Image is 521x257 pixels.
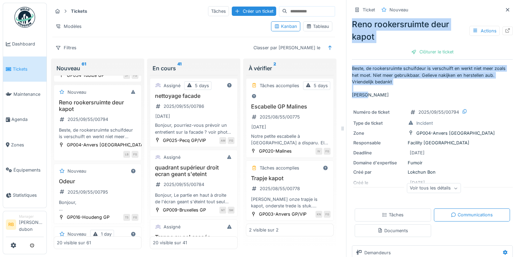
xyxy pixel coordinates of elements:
[6,219,16,230] li: RB
[164,154,180,161] div: Assigné
[416,130,495,136] div: GP004-Anvers [GEOGRAPHIC_DATA]
[353,109,405,115] div: Numéro de ticket
[3,157,46,183] a: Équipements
[353,120,405,126] div: Type de ticket
[228,137,235,144] div: FG
[164,181,204,188] div: 2025/09/55/00784
[363,7,375,13] div: Ticket
[260,185,300,192] div: 2025/08/55/00778
[67,142,145,148] div: GP004-Anvers [GEOGRAPHIC_DATA]
[324,148,331,155] div: FG
[19,214,44,219] div: Manager
[353,160,405,166] div: Domaine d'expertise
[14,7,35,28] img: Badge_color-CXgf-gQk.svg
[407,183,461,193] div: Voir tous les détails
[164,82,180,89] div: Assigné
[123,72,130,79] div: JF
[249,133,331,146] div: Notre petite escabelle à [GEOGRAPHIC_DATA] a disparu. Elle a probablement été emportée par quelqu...
[67,89,86,95] div: Nouveau
[195,82,209,89] div: 5 days
[68,8,90,14] strong: Tickets
[3,31,46,56] a: Dashboard
[13,167,44,173] span: Équipements
[249,103,331,110] h3: Escabelle GP Malines
[353,169,405,175] div: Créé par
[451,212,493,218] div: Communications
[153,239,187,246] div: 20 visible sur 41
[249,175,331,182] h3: Trapje kapot
[57,127,138,140] div: Beste, de rookersruimte schuifdeur is verschuift en werkt niet meer zoals het moet. Niet meer geb...
[315,148,322,155] div: IV
[163,207,206,213] div: GP009-Bruxelles GP
[153,93,235,99] h3: nettoyage facade
[13,192,44,198] span: Statistiques
[155,113,170,120] div: [DATE]
[67,116,108,123] div: 2025/09/55/00794
[3,56,46,82] a: Tickets
[3,82,46,107] a: Maintenance
[418,109,459,115] div: 2025/09/55/00794
[11,116,44,123] span: Agenda
[57,99,138,112] h3: Reno rookersruimte deur kapot
[259,148,292,154] div: GP020-Malines
[324,211,331,218] div: FG
[382,212,404,218] div: Tâches
[13,91,44,97] span: Maintenance
[132,214,138,221] div: FG
[377,227,408,234] div: Documents
[410,150,425,156] div: [DATE]
[353,160,511,166] div: Fumoir
[56,64,139,72] div: Nouveau
[67,189,108,195] div: 2025/09/55/00795
[469,26,500,36] div: Actions
[19,214,44,235] li: [PERSON_NAME] dubon
[101,231,112,237] div: 1 day
[132,72,138,79] div: FG
[67,214,110,220] div: GP016-Houdeng GP
[259,211,306,217] div: GP003-Anvers GP/VIP
[67,72,104,79] div: GP034-Tubize GP
[12,41,44,47] span: Dashboard
[353,140,511,146] div: Facility [GEOGRAPHIC_DATA]
[82,64,86,72] sup: 61
[219,137,226,144] div: AM
[52,21,85,31] div: Modèles
[67,231,86,237] div: Nouveau
[389,7,408,13] div: Nouveau
[274,23,297,30] div: Kanban
[314,82,328,89] div: 5 days
[315,211,322,218] div: KN
[3,107,46,132] a: Agenda
[57,178,138,185] h3: Odeur
[11,142,44,148] span: Zones
[306,23,329,30] div: Tableau
[352,18,513,43] div: Reno rookersruimte deur kapot
[353,150,405,156] div: Deadline
[52,43,80,53] div: Filtres
[13,66,44,72] span: Tickets
[164,103,204,110] div: 2025/09/55/00786
[353,140,405,146] div: Responsable
[132,151,138,158] div: FG
[260,114,300,120] div: 2025/08/55/00775
[249,196,331,209] div: [PERSON_NAME] onze trapje is kapot, onderste trede is stuk. Mogen wij a.u.b. een nieuwe trapje he...
[208,6,229,16] div: Tâches
[416,120,433,126] div: Incident
[249,227,279,233] div: 2 visible sur 2
[57,239,91,246] div: 20 visible sur 61
[153,64,235,72] div: En cours
[153,234,235,240] h3: Trappe au sol cassée
[6,214,44,237] a: RB Manager[PERSON_NAME] dubon
[219,207,226,214] div: NT
[228,207,235,214] div: SM
[123,214,130,221] div: TS
[164,224,180,230] div: Assigné
[251,124,266,130] div: [DATE]
[364,249,391,256] div: Demandeurs
[353,169,511,175] div: Lokchun Bon
[153,122,235,135] div: Bonjour, pourriez-vous prévoir un entretient sur la facade ? voir photo bien à vous
[249,64,331,72] div: À vérifier
[177,64,181,72] sup: 41
[353,130,405,136] div: Zone
[352,65,513,98] p: Beste, de rookersruimte schuifdeur is verschuift en werkt niet meer zoals het moet. Niet meer geb...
